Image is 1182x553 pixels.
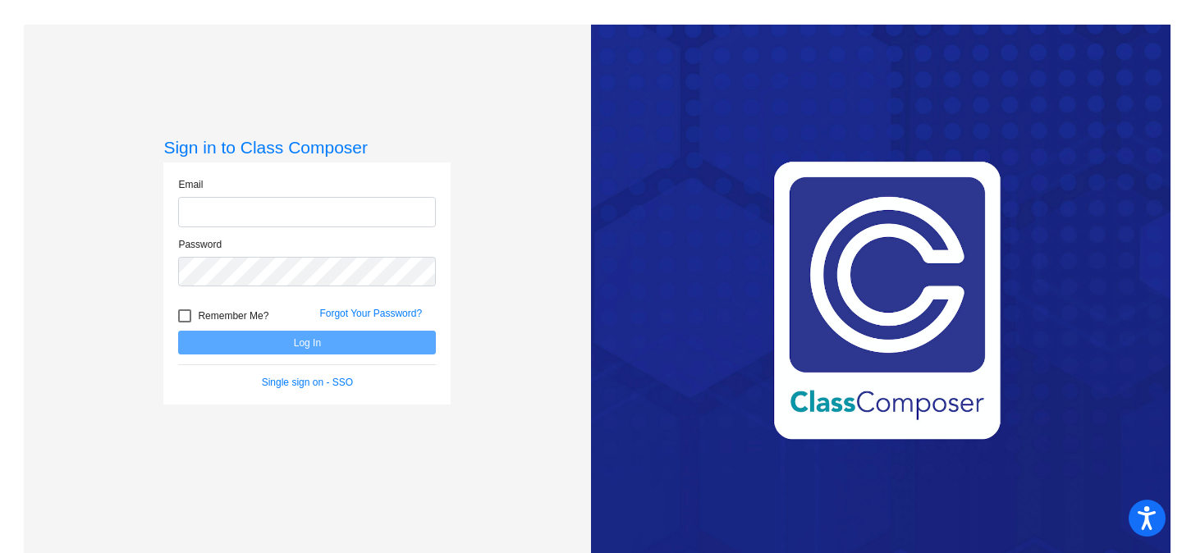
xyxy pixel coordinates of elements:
[178,331,436,354] button: Log In
[163,137,451,158] h3: Sign in to Class Composer
[319,308,422,319] a: Forgot Your Password?
[178,237,222,252] label: Password
[198,306,268,326] span: Remember Me?
[178,177,203,192] label: Email
[262,377,353,388] a: Single sign on - SSO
